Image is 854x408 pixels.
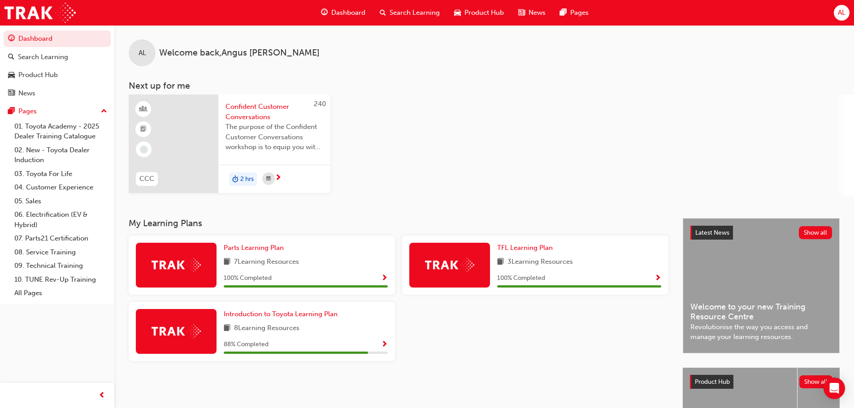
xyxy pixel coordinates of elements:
span: CCC [139,174,154,184]
a: car-iconProduct Hub [447,4,511,22]
span: car-icon [454,7,461,18]
a: 06. Electrification (EV & Hybrid) [11,208,111,232]
span: 3 Learning Resources [507,257,573,268]
span: up-icon [101,106,107,117]
img: Trak [152,324,201,338]
a: pages-iconPages [553,4,596,22]
span: Latest News [695,229,729,236]
span: Product Hub [464,8,504,18]
span: Welcome to your new Training Resource Centre [690,302,832,322]
a: search-iconSearch Learning [373,4,447,22]
span: learningRecordVerb_NONE-icon [140,146,148,154]
span: AL [139,48,146,58]
span: guage-icon [321,7,328,18]
span: Welcome back , Angus [PERSON_NAME] [159,48,320,58]
a: Parts Learning Plan [224,243,287,253]
span: pages-icon [560,7,567,18]
span: Pages [570,8,589,18]
a: 04. Customer Experience [11,180,111,194]
span: search-icon [380,7,386,18]
div: News [18,88,35,99]
span: guage-icon [8,35,15,43]
span: News [529,8,546,18]
span: Confident Customer Conversations [225,102,323,122]
button: Show all [799,375,833,388]
a: Introduction to Toyota Learning Plan [224,309,341,319]
a: 10. TUNE Rev-Up Training [11,273,111,287]
span: book-icon [224,257,230,268]
div: Search Learning [18,52,68,62]
span: Show Progress [381,275,388,283]
span: 8 Learning Resources [234,323,299,334]
a: Latest NewsShow allWelcome to your new Training Resource CentreRevolutionise the way you access a... [683,218,840,353]
h3: My Learning Plans [129,218,668,228]
h3: Next up for me [114,81,854,91]
span: Show Progress [381,341,388,349]
a: 07. Parts21 Certification [11,232,111,245]
a: 02. New - Toyota Dealer Induction [11,143,111,167]
span: news-icon [8,90,15,98]
span: duration-icon [232,173,238,185]
span: pages-icon [8,107,15,116]
a: 03. Toyota For Life [11,167,111,181]
a: news-iconNews [511,4,553,22]
div: Open Intercom Messenger [824,378,845,399]
a: guage-iconDashboard [314,4,373,22]
span: Dashboard [331,8,365,18]
button: Pages [4,103,111,120]
span: book-icon [224,323,230,334]
span: 2 hrs [240,174,254,185]
span: 88 % Completed [224,339,269,350]
span: 240 [314,100,326,108]
span: prev-icon [99,390,105,401]
a: TFL Learning Plan [497,243,556,253]
span: AL [838,8,845,18]
button: AL [834,5,850,21]
img: Trak [4,3,76,23]
a: 01. Toyota Academy - 2025 Dealer Training Catalogue [11,120,111,143]
a: Product HubShow all [690,375,832,389]
span: Introduction to Toyota Learning Plan [224,310,338,318]
span: TFL Learning Plan [497,244,553,252]
img: Trak [152,258,201,272]
a: Search Learning [4,49,111,65]
a: 05. Sales [11,194,111,208]
span: Parts Learning Plan [224,244,284,252]
div: Product Hub [18,70,58,80]
span: Show Progress [655,275,661,283]
button: DashboardSearch LearningProduct HubNews [4,29,111,103]
div: Pages [18,106,37,116]
button: Show Progress [655,273,661,284]
span: learningResourceType_INSTRUCTOR_LED-icon [140,103,147,115]
span: Revolutionise the way you access and manage your learning resources. [690,322,832,342]
a: 08. Service Training [11,245,111,259]
img: Trak [425,258,474,272]
span: car-icon [8,71,15,79]
span: news-icon [518,7,525,18]
span: booktick-icon [140,124,147,135]
a: Product Hub [4,67,111,83]
span: search-icon [8,53,14,61]
a: News [4,85,111,102]
span: 100 % Completed [224,273,272,283]
a: 09. Technical Training [11,259,111,273]
span: next-icon [275,174,282,182]
span: 7 Learning Resources [234,257,299,268]
button: Show Progress [381,273,388,284]
button: Show all [799,226,832,239]
a: Latest NewsShow all [690,226,832,240]
span: Product Hub [695,378,730,386]
a: All Pages [11,286,111,300]
a: 240CCCConfident Customer ConversationsThe purpose of the Confident Customer Conversations worksho... [129,94,330,193]
a: Dashboard [4,30,111,47]
span: Search Learning [390,8,440,18]
span: 100 % Completed [497,273,545,283]
button: Show Progress [381,339,388,350]
span: calendar-icon [266,173,271,185]
span: book-icon [497,257,504,268]
span: The purpose of the Confident Customer Conversations workshop is to equip you with tools to commun... [225,122,323,152]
